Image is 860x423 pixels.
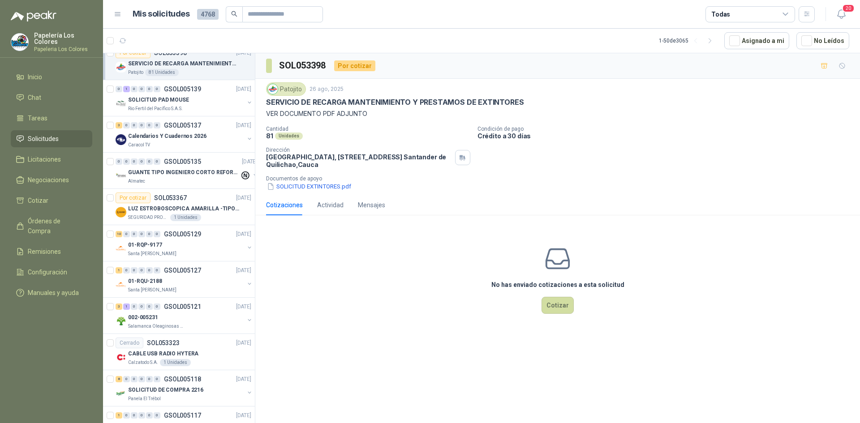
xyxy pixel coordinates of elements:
[28,175,69,185] span: Negociaciones
[116,84,253,112] a: 0 1 0 0 0 0 GSOL005139[DATE] Company LogoSOLICITUD PAD MOUSERio Fertil del Pacífico S.A.S.
[128,205,240,213] p: LUZ ESTROBOSCOPICA AMARILLA -TIPO BALA
[242,158,257,166] p: [DATE]
[131,158,138,165] div: 0
[131,376,138,382] div: 0
[236,121,251,130] p: [DATE]
[11,243,92,260] a: Remisiones
[275,132,303,140] div: Unidades
[131,412,138,419] div: 0
[833,6,849,22] button: 20
[116,158,122,165] div: 0
[103,334,255,370] a: CerradoSOL053323[DATE] Company LogoCABLE USB RADIO HYTERACalzatodo S.A.1 Unidades
[491,280,624,290] h3: No has enviado cotizaciones a esta solicitud
[128,359,158,366] p: Calzatodo S.A.
[164,412,201,419] p: GSOL005117
[236,85,251,94] p: [DATE]
[146,86,153,92] div: 0
[131,267,138,273] div: 0
[164,376,201,382] p: GSOL005118
[236,303,251,311] p: [DATE]
[266,132,273,140] p: 81
[11,264,92,281] a: Configuración
[154,267,160,273] div: 0
[164,86,201,92] p: GSOL005139
[116,374,253,402] a: 8 0 0 0 0 0 GSOL005118[DATE] Company LogoSOLICITUD DE COMPRA 2216Panela El Trébol
[116,156,259,185] a: 0 0 0 0 0 0 GSOL005135[DATE] Company LogoGUANTE TIPO INGENIERO CORTO REFORZADOAlmatec
[11,89,92,106] a: Chat
[266,200,303,210] div: Cotizaciones
[103,189,255,225] a: Por cotizarSOL053367[DATE] Company LogoLUZ ESTROBOSCOPICA AMARILLA -TIPO BALASEGURIDAD PROVISER L...
[28,288,79,298] span: Manuales y ayuda
[131,122,138,128] div: 0
[123,86,130,92] div: 1
[138,303,145,310] div: 0
[28,196,48,205] span: Cotizar
[266,126,470,132] p: Cantidad
[154,303,160,310] div: 0
[116,231,122,237] div: 10
[659,34,717,48] div: 1 - 50 de 3065
[116,265,253,294] a: 1 0 0 0 0 0 GSOL005127[DATE] Company Logo01-RQU-2188Santa [PERSON_NAME]
[724,32,789,49] button: Asignado a mi
[231,11,237,17] span: search
[266,147,451,153] p: Dirección
[116,86,122,92] div: 0
[28,267,67,277] span: Configuración
[266,109,849,119] p: VER DOCUMENTO PDF ADJUNTO
[11,68,92,85] a: Inicio
[147,340,180,346] p: SOL053323
[164,303,201,310] p: GSOL005121
[116,192,150,203] div: Por cotizar
[164,267,201,273] p: GSOL005127
[128,105,183,112] p: Rio Fertil del Pacífico S.A.S.
[116,207,126,218] img: Company Logo
[123,267,130,273] div: 0
[796,32,849,49] button: No Leídos
[128,96,189,104] p: SOLICITUD PAD MOUSE
[11,34,28,51] img: Company Logo
[164,231,201,237] p: GSOL005129
[28,216,84,236] span: Órdenes de Compra
[128,286,176,294] p: Santa [PERSON_NAME]
[11,130,92,147] a: Solicitudes
[116,243,126,254] img: Company Logo
[128,395,161,402] p: Panela El Trébol
[128,69,143,76] p: Patojito
[138,231,145,237] div: 0
[236,339,251,347] p: [DATE]
[154,231,160,237] div: 0
[11,213,92,239] a: Órdenes de Compra
[711,9,730,19] div: Todas
[266,175,856,182] p: Documentos de apoyo
[138,376,145,382] div: 0
[116,120,253,149] a: 3 0 0 0 0 0 GSOL005137[DATE] Company LogoCalendarios Y Cuadernos 2026Caracol TV
[116,134,126,145] img: Company Logo
[11,110,92,127] a: Tareas
[154,376,160,382] div: 0
[11,171,92,188] a: Negociaciones
[28,247,61,256] span: Remisiones
[236,230,251,239] p: [DATE]
[11,11,56,21] img: Logo peakr
[154,86,160,92] div: 0
[116,376,122,382] div: 8
[116,412,122,419] div: 1
[123,158,130,165] div: 0
[138,267,145,273] div: 0
[154,158,160,165] div: 0
[131,86,138,92] div: 0
[236,375,251,384] p: [DATE]
[11,192,92,209] a: Cotizar
[123,376,130,382] div: 0
[131,303,138,310] div: 0
[128,386,203,394] p: SOLICITUD DE COMPRA 2216
[160,359,191,366] div: 1 Unidades
[131,231,138,237] div: 0
[116,352,126,363] img: Company Logo
[128,350,198,358] p: CABLE USB RADIO HYTERA
[128,214,168,221] p: SEGURIDAD PROVISER LTDA
[28,113,47,123] span: Tareas
[116,122,122,128] div: 3
[164,158,201,165] p: GSOL005135
[116,171,126,181] img: Company Logo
